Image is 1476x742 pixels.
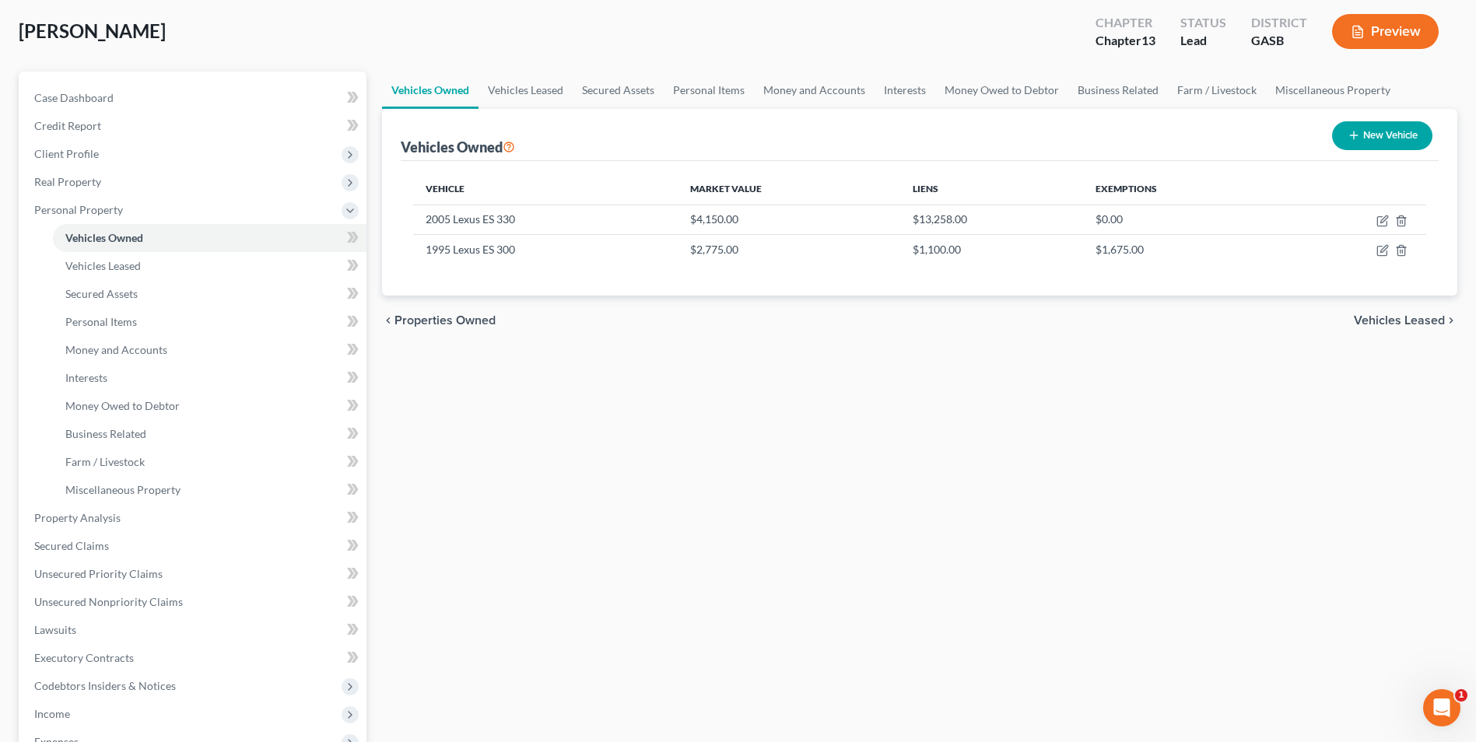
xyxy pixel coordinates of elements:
span: Property Analysis [34,511,121,524]
i: chevron_left [382,314,394,327]
span: Case Dashboard [34,91,114,104]
a: Property Analysis [22,504,366,532]
span: Vehicles Leased [65,259,141,272]
span: Codebtors Insiders & Notices [34,679,176,692]
span: Money and Accounts [65,343,167,356]
td: $2,775.00 [678,235,900,264]
a: Interests [875,72,935,109]
td: 2005 Lexus ES 330 [413,205,677,234]
th: Exemptions [1083,173,1282,205]
a: Miscellaneous Property [1266,72,1400,109]
span: Income [34,707,70,720]
span: Real Property [34,175,101,188]
span: Client Profile [34,147,99,160]
th: Liens [900,173,1083,205]
span: Money Owed to Debtor [65,399,180,412]
td: $13,258.00 [900,205,1083,234]
span: Unsecured Priority Claims [34,567,163,580]
a: Executory Contracts [22,644,366,672]
button: chevron_left Properties Owned [382,314,496,327]
div: Chapter [1096,32,1155,50]
a: Credit Report [22,112,366,140]
div: Status [1180,14,1226,32]
div: Chapter [1096,14,1155,32]
a: Money and Accounts [754,72,875,109]
th: Vehicle [413,173,677,205]
span: Secured Claims [34,539,109,552]
a: Money Owed to Debtor [53,392,366,420]
span: Lawsuits [34,623,76,636]
a: Secured Claims [22,532,366,560]
span: 13 [1141,33,1155,47]
a: Personal Items [53,308,366,336]
span: Personal Property [34,203,123,216]
span: 1 [1455,689,1467,702]
td: $1,100.00 [900,235,1083,264]
div: Vehicles Owned [401,138,515,156]
td: $1,675.00 [1083,235,1282,264]
a: Lawsuits [22,616,366,644]
div: GASB [1251,32,1307,50]
td: 1995 Lexus ES 300 [413,235,677,264]
span: Business Related [65,427,146,440]
div: District [1251,14,1307,32]
span: Unsecured Nonpriority Claims [34,595,183,608]
a: Vehicles Owned [53,224,366,252]
span: Properties Owned [394,314,496,327]
a: Business Related [53,420,366,448]
span: Farm / Livestock [65,455,145,468]
td: $4,150.00 [678,205,900,234]
span: Executory Contracts [34,651,134,664]
th: Market Value [678,173,900,205]
a: Unsecured Nonpriority Claims [22,588,366,616]
td: $0.00 [1083,205,1282,234]
div: Lead [1180,32,1226,50]
iframe: Intercom live chat [1423,689,1460,726]
span: Credit Report [34,119,101,132]
a: Money and Accounts [53,336,366,364]
a: Vehicles Owned [382,72,479,109]
span: [PERSON_NAME] [19,19,166,42]
a: Farm / Livestock [1168,72,1266,109]
span: Miscellaneous Property [65,483,181,496]
a: Money Owed to Debtor [935,72,1068,109]
a: Secured Assets [573,72,664,109]
a: Unsecured Priority Claims [22,560,366,588]
a: Secured Assets [53,280,366,308]
button: Preview [1332,14,1439,49]
span: Vehicles Owned [65,231,143,244]
button: New Vehicle [1332,121,1432,150]
i: chevron_right [1445,314,1457,327]
span: Secured Assets [65,287,138,300]
a: Business Related [1068,72,1168,109]
span: Vehicles Leased [1354,314,1445,327]
span: Interests [65,371,107,384]
a: Vehicles Leased [479,72,573,109]
a: Farm / Livestock [53,448,366,476]
button: Vehicles Leased chevron_right [1354,314,1457,327]
a: Interests [53,364,366,392]
a: Personal Items [664,72,754,109]
a: Case Dashboard [22,84,366,112]
a: Vehicles Leased [53,252,366,280]
a: Miscellaneous Property [53,476,366,504]
span: Personal Items [65,315,137,328]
